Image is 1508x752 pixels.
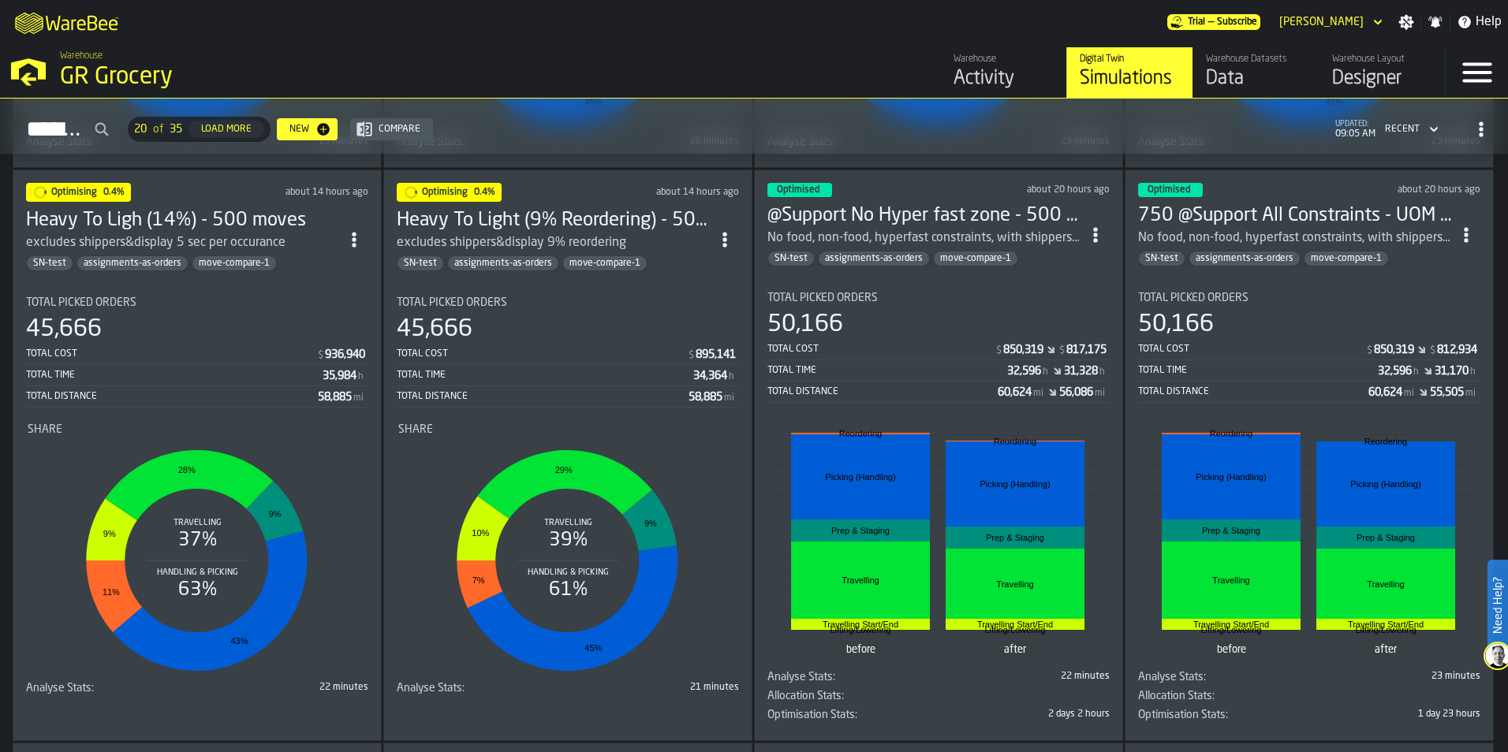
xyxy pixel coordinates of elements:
span: Total Picked Orders [26,296,136,309]
div: ButtonLoadMore-Load More-Prev-First-Last [121,117,277,142]
span: 4,674,000 [767,709,1110,728]
div: 50,166 [767,311,843,339]
div: Stat Value [689,391,722,404]
div: Title [1138,671,1306,683]
div: DropdownMenuValue-4 [1379,120,1442,139]
span: 35 [170,123,182,136]
span: mi [1465,388,1476,399]
label: button-toggle-Notifications [1421,14,1450,30]
button: button-Compare [350,118,433,140]
div: Title [26,296,368,309]
div: No food, non-food, hyperfast constraints, with shippers&display constraint [767,229,1081,248]
a: link-to-/wh/i/e451d98b-95f6-4604-91ff-c80219f9c36d/pricing/ [1167,14,1260,30]
div: Total Cost [1138,344,1365,355]
div: Title [767,709,935,721]
div: Stat Value [1435,365,1469,378]
span: Allocation Stats: [1138,690,1215,702]
div: Updated: 10/13/2025, 1:18:14 PM Created: 10/11/2025, 9:47:52 AM [972,184,1110,195]
div: Title [767,292,1110,304]
div: No food, non-food, hyperfast constraints, with shippers&display constraint [1138,229,1452,248]
div: Title [1138,292,1480,304]
div: Total Distance [1138,386,1368,397]
span: h [1470,367,1476,378]
div: excludes shippers&display 5 sec per occurance [26,233,286,252]
div: status-1 2 [397,183,502,202]
div: Heavy To Light (9% Reordering) - 500 moves [397,208,711,233]
span: $ [318,350,323,361]
div: Total Time [26,370,323,381]
span: Analyse Stats: [767,671,835,683]
section: card-SimulationDashboardCard-optimised [767,279,1110,728]
div: stat-Allocation Stats: [1138,690,1480,709]
span: 0.4% [474,188,495,197]
div: 2 days 2 hours [942,709,1110,720]
div: Total Cost [767,344,995,355]
span: Analyse Stats: [1138,671,1206,683]
div: Activity [954,66,1054,91]
span: Optimising [422,188,468,197]
div: ItemListCard-DashboardItemContainer [1125,169,1494,741]
span: assignments-as-orders [819,253,929,264]
a: link-to-/wh/i/e451d98b-95f6-4604-91ff-c80219f9c36d/data [1193,47,1319,98]
div: Stat Value [1430,386,1464,399]
div: Title [26,682,194,694]
span: Optimised [777,185,819,195]
span: — [1208,17,1214,28]
span: SN-test [1139,253,1185,264]
div: Stat Value [1007,365,1041,378]
span: updated: [1335,120,1375,128]
span: Total Picked Orders [397,296,507,309]
label: button-toggle-Menu [1446,47,1508,98]
span: SN-test [398,258,443,269]
div: Stat Value [1368,386,1402,399]
div: Stat Value [325,348,365,361]
div: status-3 2 [767,183,832,197]
span: Subscribe [1217,17,1257,28]
div: 50,166 [1138,311,1214,339]
div: 1 day 23 hours [1312,709,1480,720]
span: Total Picked Orders [767,292,878,304]
div: Stat Value [696,348,736,361]
div: Stat Value [318,391,352,404]
span: Optimisation Stats: [1138,709,1228,721]
span: $ [1059,345,1065,356]
div: Load More [195,124,258,135]
div: Digital Twin [1080,54,1180,65]
div: Title [28,423,367,436]
span: mi [1404,388,1414,399]
div: stat- [769,419,1108,668]
div: 45,666 [26,315,102,344]
div: 21 minutes [571,682,739,693]
div: excludes shippers&display 9% reordering [397,233,626,252]
div: Designer [1332,66,1432,91]
div: Compare [372,124,427,135]
div: Stat Value [323,370,356,382]
div: 45,666 [397,315,472,344]
span: move-compare-1 [934,253,1017,264]
label: button-toggle-Help [1450,13,1508,32]
div: Title [767,690,935,702]
h3: 750 @Support All Constraints - UOM size fixes [1138,203,1452,229]
div: Total Cost [397,348,687,359]
div: Updated: 10/13/2025, 7:02:39 PM Created: 10/13/2025, 6:29:55 PM [622,187,740,198]
div: stat-Total Picked Orders [26,296,368,408]
span: $ [689,350,694,361]
label: Need Help? [1489,561,1506,650]
label: button-toggle-Settings [1392,14,1420,30]
div: Total Distance [397,391,689,402]
div: DropdownMenuValue-Jessica Derkacz [1273,13,1386,32]
div: status-3 2 [1138,183,1203,197]
span: Share [398,423,433,436]
div: Title [397,682,565,694]
div: Total Time [1138,365,1378,376]
h3: Heavy To Ligh (14%) - 500 moves [26,208,340,233]
span: 20 [134,123,147,136]
div: Updated: 10/13/2025, 7:03:31 PM Created: 10/13/2025, 6:05:12 PM [252,187,369,198]
div: Title [767,671,935,683]
span: mi [353,393,364,404]
div: Total Time [767,365,1007,376]
div: stat-Allocation Stats: [767,690,1110,709]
